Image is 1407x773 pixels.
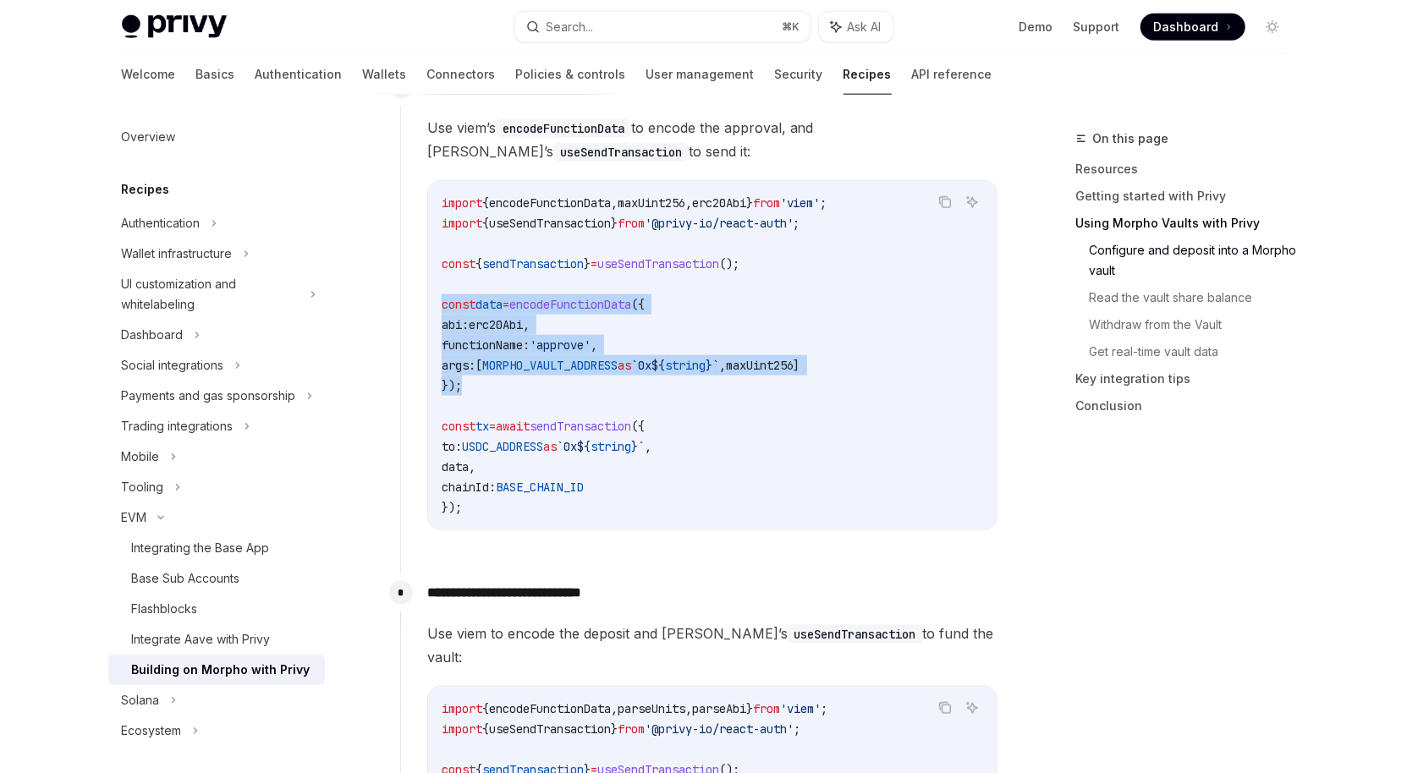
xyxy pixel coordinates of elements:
[934,697,956,719] button: Copy the contents from the code block
[516,54,626,95] a: Policies & controls
[1090,284,1300,311] a: Read the vault share balance
[482,195,489,211] span: {
[122,179,170,200] h5: Recipes
[780,701,821,716] span: 'viem'
[1093,129,1169,149] span: On this page
[753,195,780,211] span: from
[631,439,638,454] span: }
[719,358,726,373] span: ,
[618,701,685,716] span: parseUnits
[530,337,591,353] span: 'approve'
[482,216,489,231] span: {
[788,625,923,644] code: useSendTransaction
[631,419,645,434] span: ({
[442,721,482,737] span: import
[427,622,998,669] span: Use viem to encode the deposit and [PERSON_NAME]’s to fund the vault:
[794,721,800,737] span: ;
[442,701,482,716] span: import
[489,216,611,231] span: useSendTransaction
[746,195,753,211] span: }
[363,54,407,95] a: Wallets
[543,439,557,454] span: as
[469,317,523,332] span: erc20Abi
[442,317,469,332] span: abi:
[122,690,160,710] div: Solana
[489,419,496,434] span: =
[108,594,325,624] a: Flashblocks
[645,216,794,231] span: '@privy-io/react-auth'
[462,439,543,454] span: USDC_ADDRESS
[108,624,325,655] a: Integrate Aave with Privy
[685,701,692,716] span: ,
[108,655,325,685] a: Building on Morpho with Privy
[794,216,800,231] span: ;
[122,127,176,147] div: Overview
[496,119,631,138] code: encodeFunctionData
[611,721,618,737] span: }
[1090,237,1300,284] a: Configure and deposit into a Morpho vault
[692,701,746,716] span: parseAbi
[122,507,147,528] div: EVM
[132,568,240,589] div: Base Sub Accounts
[1074,19,1120,36] a: Support
[746,701,753,716] span: }
[442,337,530,353] span: functionName:
[475,297,503,312] span: data
[961,697,983,719] button: Ask AI
[821,701,827,716] span: ;
[577,439,591,454] span: ${
[912,54,992,95] a: API reference
[719,256,739,271] span: ();
[961,191,983,213] button: Ask AI
[503,297,509,312] span: =
[1090,338,1300,365] a: Get real-time vault data
[427,54,496,95] a: Connectors
[523,317,530,332] span: ,
[1076,210,1300,237] a: Using Morpho Vaults with Privy
[442,459,469,474] span: data
[712,358,719,373] span: `
[1076,183,1300,210] a: Getting started with Privy
[442,500,462,515] span: });
[848,19,882,36] span: Ask AI
[122,447,160,467] div: Mobile
[631,297,645,312] span: ({
[442,480,496,495] span: chainId:
[108,533,325,563] a: Integrating the Base App
[132,599,198,619] div: Flashblocks
[122,386,296,406] div: Payments and gas sponsorship
[482,721,489,737] span: {
[1090,311,1300,338] a: Withdraw from the Vault
[753,701,780,716] span: from
[122,325,184,345] div: Dashboard
[1154,19,1219,36] span: Dashboard
[794,358,800,373] span: ]
[442,195,482,211] span: import
[132,538,270,558] div: Integrating the Base App
[783,20,800,34] span: ⌘ K
[692,195,746,211] span: erc20Abi
[557,439,577,454] span: `0x
[496,480,584,495] span: BASE_CHAIN_ID
[618,721,645,737] span: from
[482,256,584,271] span: sendTransaction
[665,358,706,373] span: string
[122,416,234,436] div: Trading integrations
[780,195,821,211] span: 'viem'
[1140,14,1245,41] a: Dashboard
[469,459,475,474] span: ,
[821,195,827,211] span: ;
[591,256,597,271] span: =
[196,54,235,95] a: Basics
[1076,365,1300,392] a: Key integration tips
[489,721,611,737] span: useSendTransaction
[591,439,631,454] span: string
[256,54,343,95] a: Authentication
[591,337,597,353] span: ,
[122,15,227,39] img: light logo
[775,54,823,95] a: Security
[646,54,755,95] a: User management
[645,439,651,454] span: ,
[122,54,176,95] a: Welcome
[475,358,482,373] span: [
